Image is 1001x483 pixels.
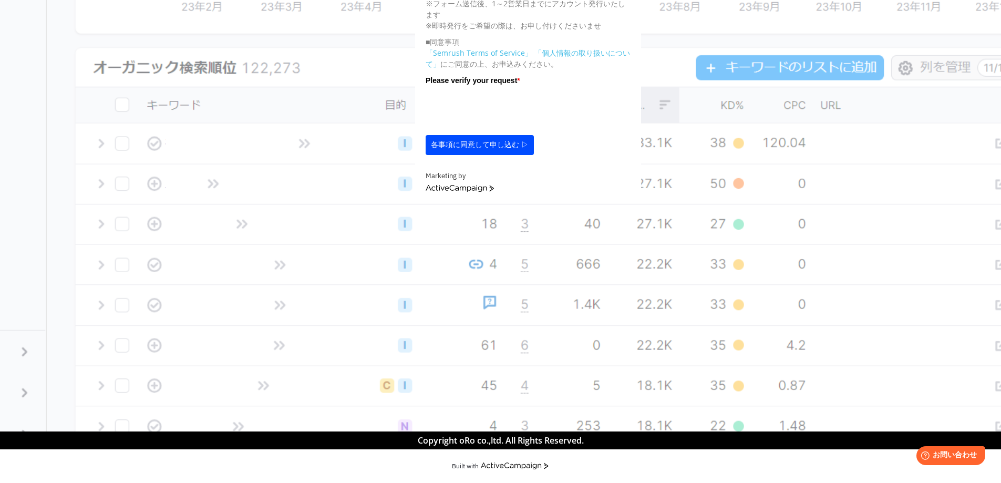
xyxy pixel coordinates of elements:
[418,435,584,446] span: Copyright oRo co.,ltd. All Rights Reserved.
[426,171,631,182] div: Marketing by
[426,48,630,69] a: 「個人情報の取り扱いについて」
[452,462,479,470] div: Built with
[426,47,631,69] p: にご同意の上、お申込みください。
[426,48,532,58] a: 「Semrush Terms of Service」
[426,75,631,86] label: Please verify your request
[907,442,989,471] iframe: Help widget launcher
[426,135,534,155] button: 各事項に同意して申し込む ▷
[426,89,585,130] iframe: reCAPTCHA
[426,36,631,47] p: ■同意事項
